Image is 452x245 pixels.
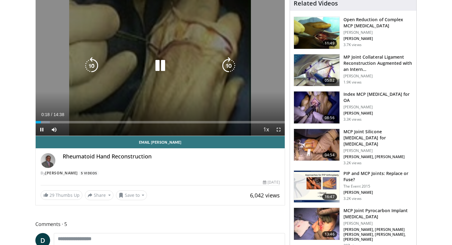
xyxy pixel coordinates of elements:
button: Share [85,190,113,200]
p: [PERSON_NAME] [343,190,413,195]
button: Playback Rate [260,123,272,136]
button: Mute [48,123,60,136]
h3: MP Joint Collateral Ligament Reconstruction Augmented with an Intern… [343,54,413,72]
p: [PERSON_NAME] [343,30,413,35]
h3: MCP Joint Silicone [MEDICAL_DATA] for [MEDICAL_DATA] [343,129,413,147]
a: 05:02 MP Joint Collateral Ligament Reconstruction Augmented with an Intern… [PERSON_NAME] 1.9K views [294,54,413,87]
div: Progress Bar [36,121,285,123]
span: 0:18 [41,112,50,117]
p: 3.7K views [343,42,362,47]
h3: Open Reduction of Complex MCP [MEDICAL_DATA] [343,17,413,29]
span: / [51,112,52,117]
img: 580de180-7839-4373-92e3-e4d97f44be0d.150x105_q85_crop-smart_upscale.jpg [294,17,339,49]
img: ae4b5f43-3999-4a07-a3ae-20b8a3e0a8ec.150x105_q85_crop-smart_upscale.jpg [294,129,339,161]
p: 3.2K views [343,161,362,165]
a: 11:49 Open Reduction of Complex MCP [MEDICAL_DATA] [PERSON_NAME] [PERSON_NAME] 3.7K views [294,17,413,49]
p: [PERSON_NAME] [343,74,413,79]
button: Save to [116,190,147,200]
span: 11:49 [322,40,337,46]
p: [PERSON_NAME], [PERSON_NAME] [PERSON_NAME], [PERSON_NAME], [PERSON_NAME] [343,227,413,242]
span: Comments 5 [35,220,285,228]
img: f95f7b35-9c69-4b29-8022-0b9af9a16fa5.150x105_q85_crop-smart_upscale.jpg [294,91,339,123]
span: 05:02 [322,77,337,84]
div: [DATE] [263,180,280,185]
p: The Event 2015 [343,184,413,189]
p: [PERSON_NAME], [PERSON_NAME] [343,154,413,159]
a: [PERSON_NAME] [45,170,78,176]
span: 08:56 [322,115,337,121]
div: By [41,170,280,176]
p: [PERSON_NAME] [343,36,413,41]
span: 6,042 views [250,192,280,199]
a: 5 Videos [79,170,99,176]
p: [PERSON_NAME] [343,105,413,110]
span: 29 [50,192,54,198]
p: [PERSON_NAME] [343,111,413,116]
p: [PERSON_NAME] [343,221,413,226]
img: 1ca37d0b-21ff-4894-931b-9015adee8fb8.150x105_q85_crop-smart_upscale.jpg [294,54,339,86]
img: 310db7ed-0e30-4937-9528-c0755f7da9bd.150x105_q85_crop-smart_upscale.jpg [294,208,339,240]
img: Avatar [41,153,55,168]
h3: Index MCP [MEDICAL_DATA] for OA [343,91,413,103]
button: Pause [36,123,48,136]
h3: PIP and MCP Joints: Replace or Fuse? [343,170,413,183]
h3: MCP Joint Pyrocarbon Implant [MEDICAL_DATA] [343,208,413,220]
a: 29 Thumbs Up [41,190,82,200]
a: Email [PERSON_NAME] [36,136,285,148]
h4: Rheumatoid Hand Reconstruction [63,153,280,160]
span: 04:54 [322,152,337,158]
span: 16:47 [322,194,337,200]
a: 08:56 Index MCP [MEDICAL_DATA] for OA [PERSON_NAME] [PERSON_NAME] 3.3K views [294,91,413,124]
p: [PERSON_NAME] [343,148,413,153]
span: 14:38 [54,112,64,117]
p: 3.3K views [343,117,362,122]
span: 13:46 [322,231,337,237]
a: 16:47 PIP and MCP Joints: Replace or Fuse? The Event 2015 [PERSON_NAME] 3.2K views [294,170,413,203]
img: f7a7d32d-1126-4cc8-becc-0a676769caaf.150x105_q85_crop-smart_upscale.jpg [294,171,339,203]
p: 3.2K views [343,196,362,201]
a: 04:54 MCP Joint Silicone [MEDICAL_DATA] for [MEDICAL_DATA] [PERSON_NAME] [PERSON_NAME], [PERSON_N... [294,129,413,165]
p: 1.9K views [343,80,362,85]
button: Fullscreen [272,123,285,136]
